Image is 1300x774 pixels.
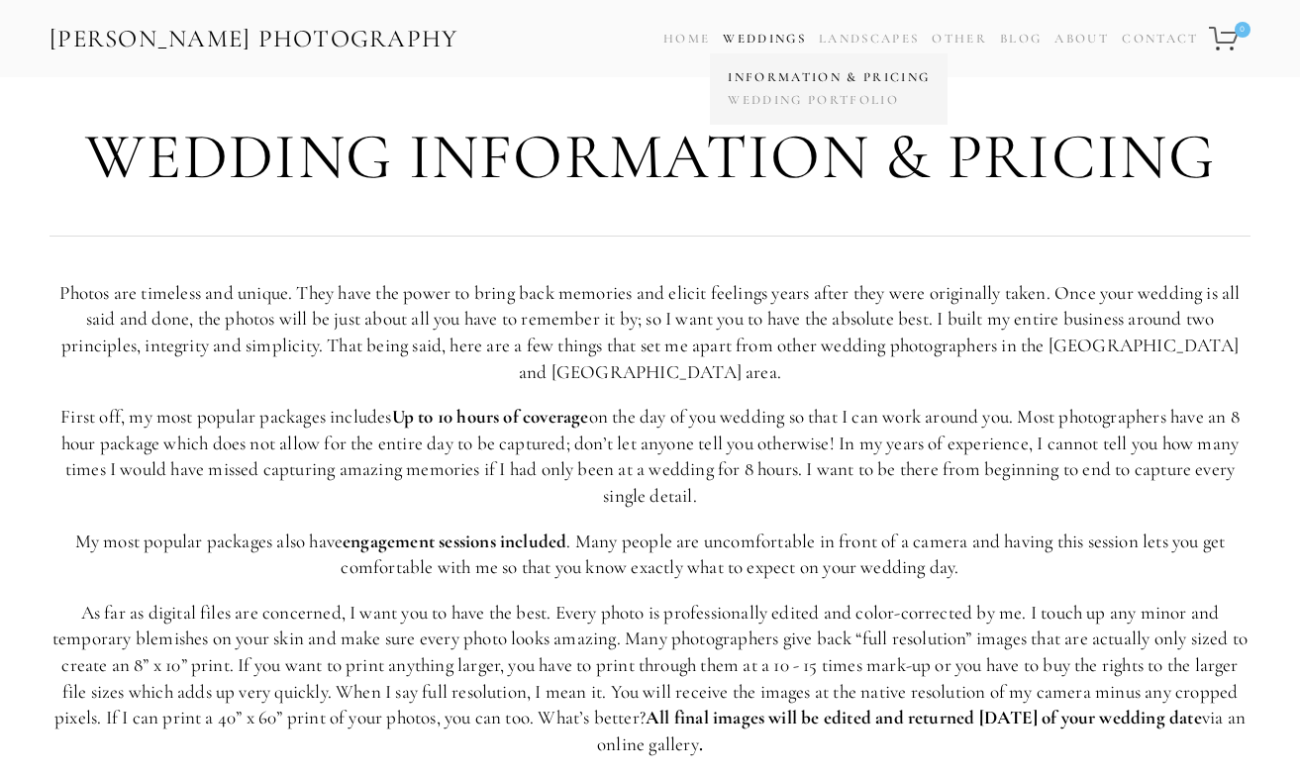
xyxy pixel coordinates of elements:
[343,530,566,552] strong: engagement sessions included
[1054,25,1109,53] a: About
[699,732,703,755] strong: .
[723,89,935,112] a: Wedding Portfolio
[50,280,1250,385] p: Photos are timeless and unique. They have the power to bring back memories and elicit feelings ye...
[723,31,806,47] a: Weddings
[1206,15,1252,62] a: 0 items in cart
[50,529,1250,581] p: My most popular packages also have . Many people are uncomfortable in front of a camera and havin...
[1235,22,1250,38] span: 0
[48,17,460,61] a: [PERSON_NAME] Photography
[723,66,935,89] a: Information & Pricing
[50,404,1250,509] p: First off, my most popular packages includes on the day of you wedding so that I can work around ...
[1122,25,1198,53] a: Contact
[1000,25,1042,53] a: Blog
[50,122,1250,193] h1: Wedding Information & Pricing
[932,31,987,47] a: Other
[392,405,589,428] strong: Up to 10 hours of coverage
[819,31,919,47] a: Landscapes
[663,25,710,53] a: Home
[646,706,1202,728] strong: All final images will be edited and returned [DATE] of your wedding date
[50,600,1250,758] p: As far as digital files are concerned, I want you to have the best. Every photo is professionally...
